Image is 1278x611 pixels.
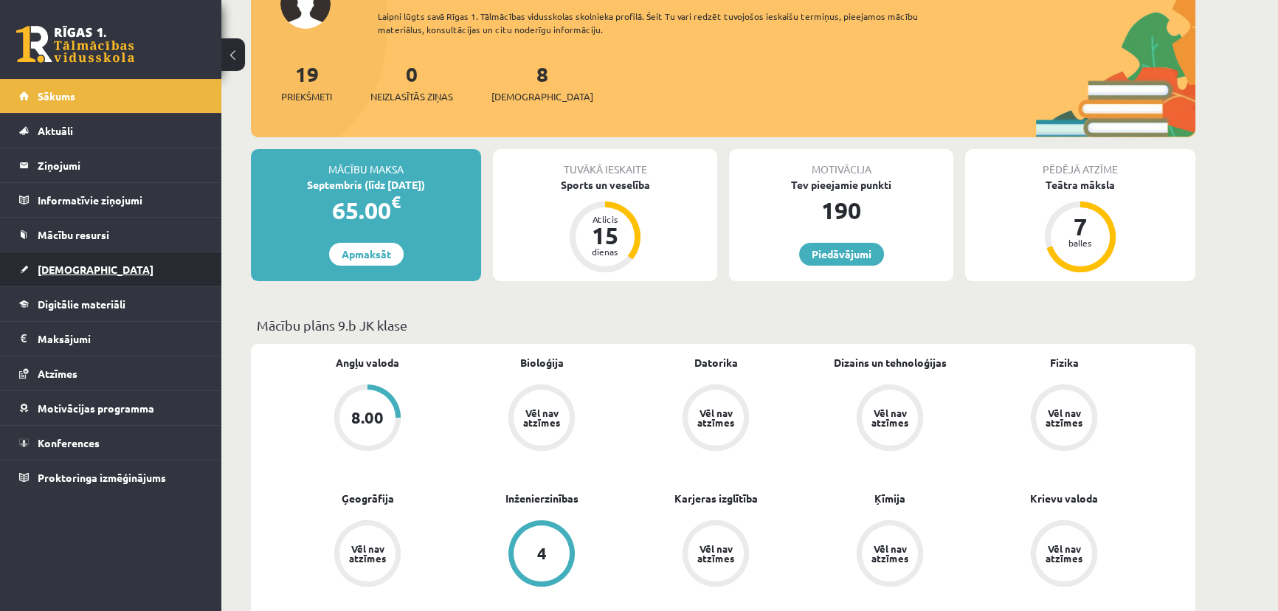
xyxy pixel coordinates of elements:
[16,26,134,63] a: Rīgas 1. Tālmācības vidusskola
[251,193,481,228] div: 65.00
[251,149,481,177] div: Mācību maksa
[869,544,911,563] div: Vēl nav atzīmes
[19,356,203,390] a: Atzīmes
[455,384,629,454] a: Vēl nav atzīmes
[19,322,203,356] a: Maksājumi
[729,193,953,228] div: 190
[869,408,911,427] div: Vēl nav atzīmes
[19,79,203,113] a: Sākums
[1050,355,1079,370] a: Fizika
[729,177,953,193] div: Tev pieejamie punkti
[342,491,394,506] a: Ģeogrāfija
[695,544,736,563] div: Vēl nav atzīmes
[19,460,203,494] a: Proktoringa izmēģinājums
[694,355,738,370] a: Datorika
[19,218,203,252] a: Mācību resursi
[803,520,977,590] a: Vēl nav atzīmes
[38,401,154,415] span: Motivācijas programma
[1043,408,1085,427] div: Vēl nav atzīmes
[370,61,453,104] a: 0Neizlasītās ziņas
[378,10,944,36] div: Laipni lūgts savā Rīgas 1. Tālmācības vidusskolas skolnieka profilā. Šeit Tu vari redzēt tuvojošo...
[729,149,953,177] div: Motivācija
[391,191,401,213] span: €
[351,410,384,426] div: 8.00
[583,247,627,256] div: dienas
[38,367,77,380] span: Atzīmes
[629,520,803,590] a: Vēl nav atzīmes
[38,89,75,103] span: Sākums
[281,61,332,104] a: 19Priekšmeti
[674,491,758,506] a: Karjeras izglītība
[965,149,1195,177] div: Pēdējā atzīme
[336,355,399,370] a: Angļu valoda
[257,315,1189,335] p: Mācību plāns 9.b JK klase
[629,384,803,454] a: Vēl nav atzīmes
[1058,215,1102,238] div: 7
[38,471,166,484] span: Proktoringa izmēģinājums
[583,224,627,247] div: 15
[455,520,629,590] a: 4
[19,252,203,286] a: [DEMOGRAPHIC_DATA]
[505,491,578,506] a: Inženierzinības
[38,124,73,137] span: Aktuāli
[251,177,481,193] div: Septembris (līdz [DATE])
[280,520,455,590] a: Vēl nav atzīmes
[38,436,100,449] span: Konferences
[537,545,547,562] div: 4
[493,177,717,193] div: Sports un veselība
[280,384,455,454] a: 8.00
[38,228,109,241] span: Mācību resursi
[38,148,203,182] legend: Ziņojumi
[520,355,564,370] a: Bioloģija
[965,177,1195,193] div: Teātra māksla
[695,408,736,427] div: Vēl nav atzīmes
[19,183,203,217] a: Informatīvie ziņojumi
[834,355,947,370] a: Dizains un tehnoloģijas
[803,384,977,454] a: Vēl nav atzīmes
[19,114,203,148] a: Aktuāli
[521,408,562,427] div: Vēl nav atzīmes
[583,215,627,224] div: Atlicis
[965,177,1195,275] a: Teātra māksla 7 balles
[347,544,388,563] div: Vēl nav atzīmes
[38,297,125,311] span: Digitālie materiāli
[370,89,453,104] span: Neizlasītās ziņas
[19,426,203,460] a: Konferences
[329,243,404,266] a: Apmaksāt
[38,263,153,276] span: [DEMOGRAPHIC_DATA]
[38,183,203,217] legend: Informatīvie ziņojumi
[1058,238,1102,247] div: balles
[799,243,884,266] a: Piedāvājumi
[977,520,1151,590] a: Vēl nav atzīmes
[1043,544,1085,563] div: Vēl nav atzīmes
[38,322,203,356] legend: Maksājumi
[19,391,203,425] a: Motivācijas programma
[1030,491,1098,506] a: Krievu valoda
[493,177,717,275] a: Sports un veselība Atlicis 15 dienas
[874,491,905,506] a: Ķīmija
[493,149,717,177] div: Tuvākā ieskaite
[281,89,332,104] span: Priekšmeti
[491,61,593,104] a: 8[DEMOGRAPHIC_DATA]
[491,89,593,104] span: [DEMOGRAPHIC_DATA]
[19,148,203,182] a: Ziņojumi
[977,384,1151,454] a: Vēl nav atzīmes
[19,287,203,321] a: Digitālie materiāli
